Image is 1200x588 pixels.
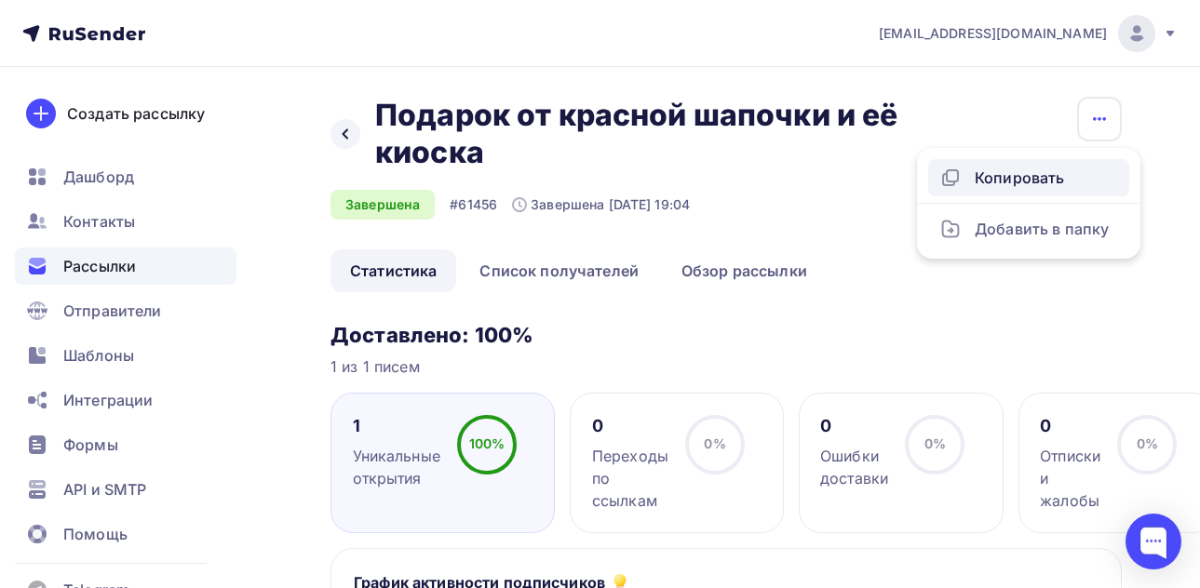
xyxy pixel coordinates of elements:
[63,166,134,188] span: Дашборд
[704,435,725,451] span: 0%
[330,190,435,220] div: Завершена
[63,344,134,367] span: Шаблоны
[63,434,118,456] span: Формы
[820,415,888,437] div: 0
[15,292,236,329] a: Отправители
[353,415,440,437] div: 1
[15,337,236,374] a: Шаблоны
[1040,445,1100,512] div: Отписки и жалобы
[460,249,658,292] a: Список получателей
[662,249,827,292] a: Обзор рассылки
[15,203,236,240] a: Контакты
[879,15,1178,52] a: [EMAIL_ADDRESS][DOMAIN_NAME]
[939,218,1118,240] div: Добавить в папку
[879,24,1107,43] span: [EMAIL_ADDRESS][DOMAIN_NAME]
[63,255,136,277] span: Рассылки
[469,435,506,451] span: 100%
[63,210,135,233] span: Контакты
[67,102,205,125] div: Создать рассылку
[820,445,888,489] div: Ошибки доставки
[15,158,236,195] a: Дашборд
[592,415,668,437] div: 0
[353,445,440,489] div: Уникальные открытия
[15,426,236,463] a: Формы
[63,300,162,322] span: Отправители
[512,195,690,214] div: Завершена [DATE] 19:04
[63,478,146,501] span: API и SMTP
[63,523,128,545] span: Помощь
[592,445,668,512] div: Переходы по ссылкам
[330,249,456,292] a: Статистика
[63,389,153,411] span: Интеграции
[1137,435,1158,451] span: 0%
[330,355,1122,378] div: 1 из 1 писем
[330,322,1122,348] h3: Доставлено: 100%
[1040,415,1100,437] div: 0
[924,435,946,451] span: 0%
[450,195,497,214] div: #61456
[939,167,1118,189] div: Копировать
[15,247,236,285] a: Рассылки
[375,97,937,171] h2: Подарок от красной шапочки и её киоска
